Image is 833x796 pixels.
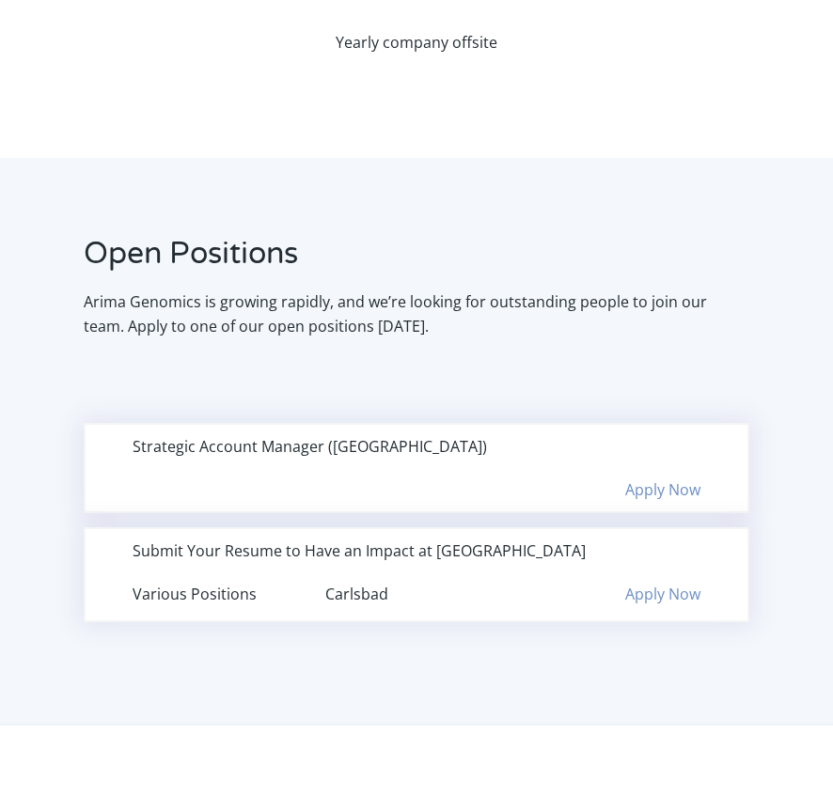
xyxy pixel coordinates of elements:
a: Apply Now [625,479,700,500]
div: Strategic Account Manager ([GEOGRAPHIC_DATA]) [133,434,701,459]
p: Yearly company offsite [84,30,750,55]
div: Various Positions [133,582,315,606]
p: Arima Genomics is growing rapidly, and we’re looking for outstanding people to join our team. App... [84,289,750,338]
div: Submit Your Resume to Have an Impact at [GEOGRAPHIC_DATA] [133,538,701,563]
a: Apply Now [625,584,700,604]
div: Carlsbad [325,582,508,606]
h2: Open Positions [84,233,750,289]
